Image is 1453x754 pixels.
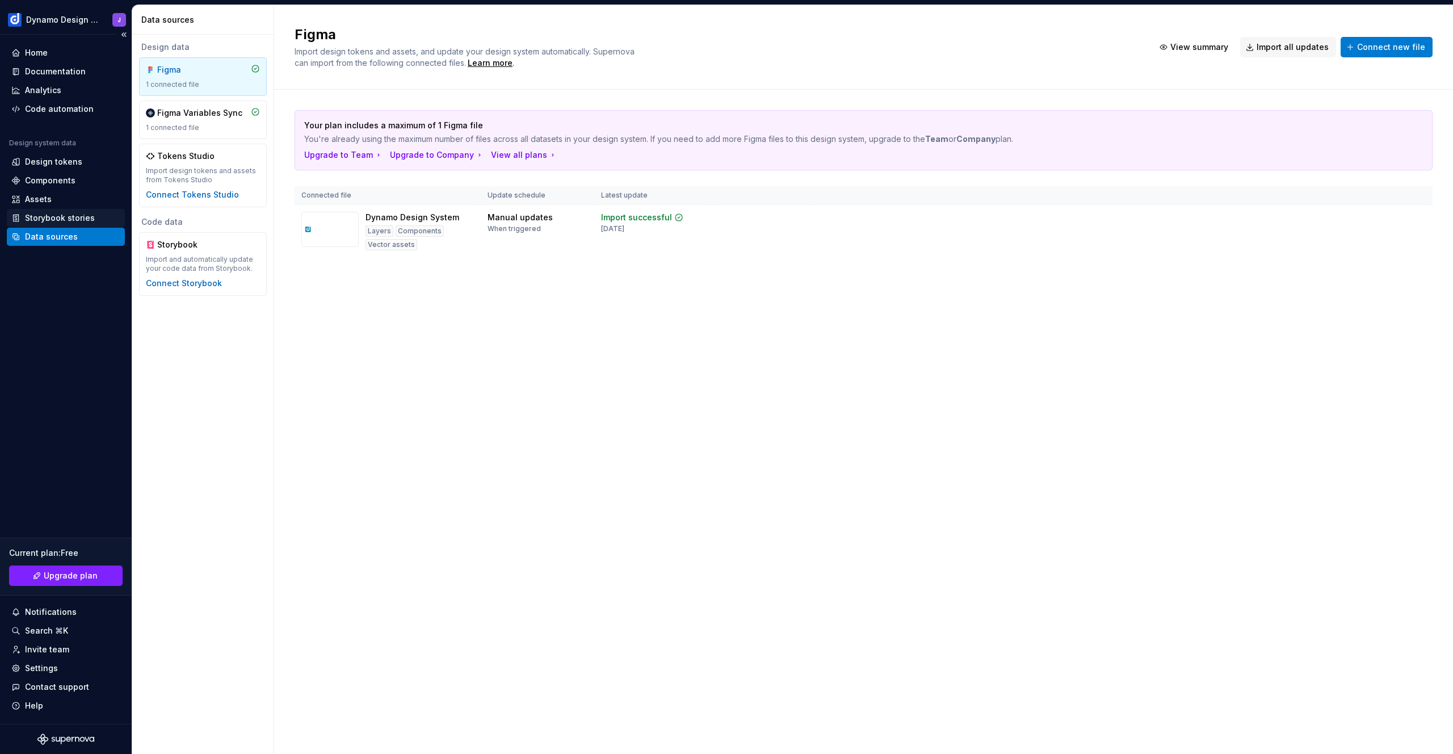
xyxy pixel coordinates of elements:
[25,231,78,242] div: Data sources
[1357,41,1425,53] span: Connect new file
[146,166,260,185] div: Import design tokens and assets from Tokens Studio
[488,224,541,233] div: When triggered
[139,144,267,207] a: Tokens StudioImport design tokens and assets from Tokens StudioConnect Tokens Studio
[26,14,99,26] div: Dynamo Design System
[601,212,672,223] div: Import successful
[139,41,267,53] div: Design data
[146,255,260,273] div: Import and automatically update your code data from Storybook.
[25,681,89,693] div: Contact support
[594,186,712,205] th: Latest update
[139,57,267,96] a: Figma1 connected file
[146,80,260,89] div: 1 connected file
[157,150,215,162] div: Tokens Studio
[304,120,1343,131] p: Your plan includes a maximum of 1 Figma file
[25,644,69,655] div: Invite team
[7,640,125,659] a: Invite team
[601,224,624,233] div: [DATE]
[956,134,996,144] b: Company
[25,212,95,224] div: Storybook stories
[25,194,52,205] div: Assets
[7,171,125,190] a: Components
[468,57,513,69] a: Learn more
[1341,37,1433,57] button: Connect new file
[9,139,76,148] div: Design system data
[9,565,123,586] a: Upgrade plan
[25,66,86,77] div: Documentation
[295,186,481,205] th: Connected file
[295,26,1140,44] h2: Figma
[488,212,553,223] div: Manual updates
[7,81,125,99] a: Analytics
[7,190,125,208] a: Assets
[37,734,94,745] svg: Supernova Logo
[25,156,82,167] div: Design tokens
[7,697,125,715] button: Help
[25,606,77,618] div: Notifications
[25,47,48,58] div: Home
[481,186,594,205] th: Update schedule
[304,133,1343,145] p: You're already using the maximum number of files across all datasets in your design system. If yo...
[25,663,58,674] div: Settings
[925,134,948,144] b: Team
[366,225,393,237] div: Layers
[157,239,212,250] div: Storybook
[390,149,484,161] button: Upgrade to Company
[1257,41,1329,53] span: Import all updates
[7,678,125,696] button: Contact support
[146,189,239,200] button: Connect Tokens Studio
[396,225,444,237] div: Components
[139,232,267,296] a: StorybookImport and automatically update your code data from Storybook.Connect Storybook
[1154,37,1236,57] button: View summary
[7,659,125,677] a: Settings
[157,107,242,119] div: Figma Variables Sync
[146,278,222,289] button: Connect Storybook
[139,216,267,228] div: Code data
[8,13,22,27] img: c5f292b4-1c74-4827-b374-41971f8eb7d9.png
[366,212,459,223] div: Dynamo Design System
[7,44,125,62] a: Home
[157,64,212,76] div: Figma
[139,100,267,139] a: Figma Variables Sync1 connected file
[1240,37,1336,57] button: Import all updates
[2,7,129,32] button: Dynamo Design SystemJ
[116,27,132,43] button: Collapse sidebar
[44,570,98,581] span: Upgrade plan
[25,103,94,115] div: Code automation
[491,149,557,161] button: View all plans
[141,14,269,26] div: Data sources
[7,209,125,227] a: Storybook stories
[146,123,260,132] div: 1 connected file
[7,622,125,640] button: Search ⌘K
[9,547,123,559] div: Current plan : Free
[366,239,417,250] div: Vector assets
[295,47,637,68] span: Import design tokens and assets, and update your design system automatically. Supernova can impor...
[7,62,125,81] a: Documentation
[466,59,514,68] span: .
[117,15,121,24] div: J
[1170,41,1228,53] span: View summary
[25,700,43,711] div: Help
[7,153,125,171] a: Design tokens
[7,228,125,246] a: Data sources
[7,100,125,118] a: Code automation
[25,175,75,186] div: Components
[304,149,383,161] button: Upgrade to Team
[25,85,61,96] div: Analytics
[25,625,68,636] div: Search ⌘K
[7,603,125,621] button: Notifications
